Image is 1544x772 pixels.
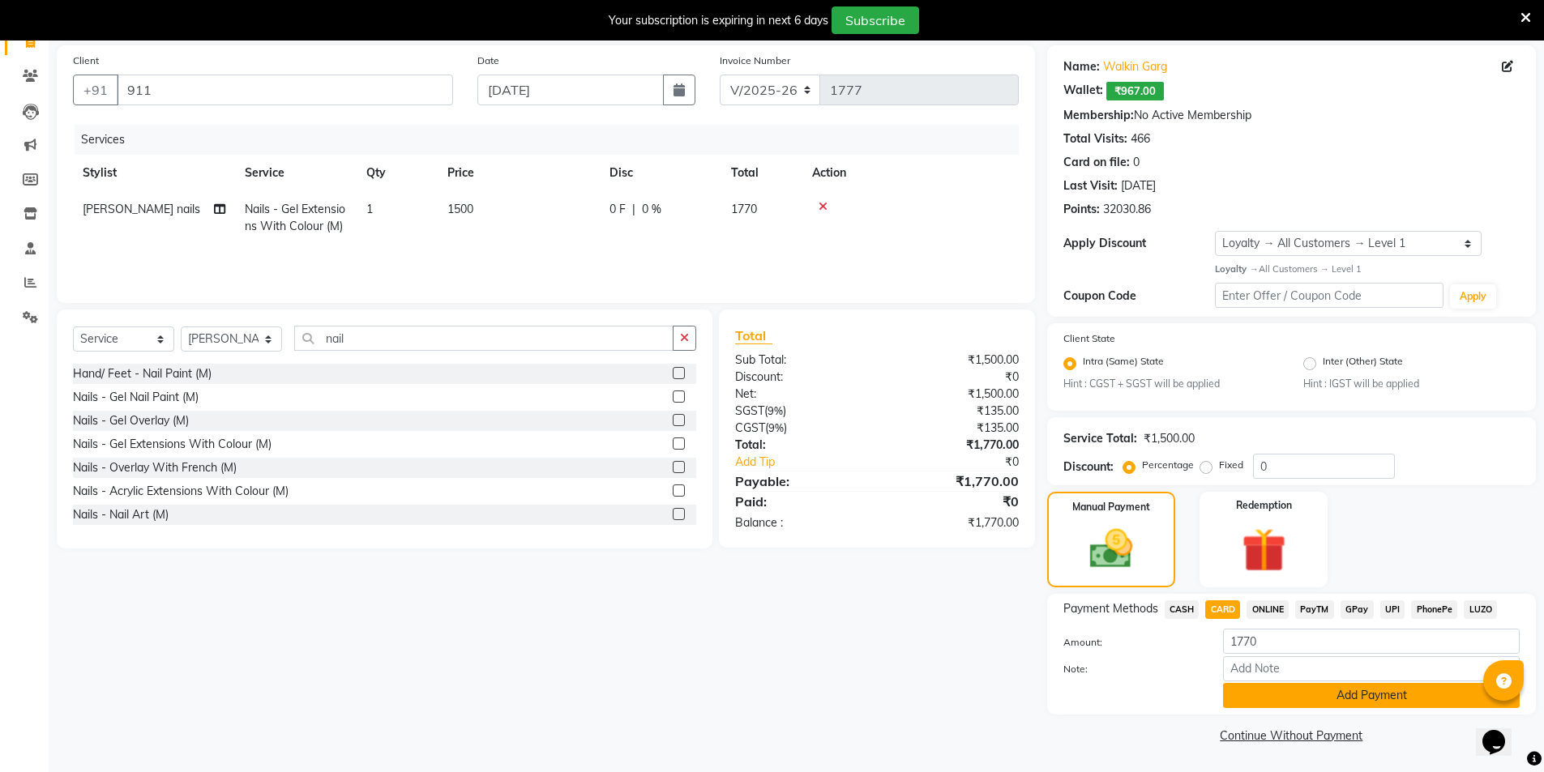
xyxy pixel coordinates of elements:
[73,365,212,382] div: Hand/ Feet - Nail Paint (M)
[73,75,118,105] button: +91
[1295,600,1334,619] span: PayTM
[720,53,790,68] label: Invoice Number
[723,352,877,369] div: Sub Total:
[877,471,1031,491] div: ₹1,770.00
[735,327,772,344] span: Total
[642,201,661,218] span: 0 %
[1131,130,1150,147] div: 466
[1063,107,1134,124] div: Membership:
[1223,629,1520,654] input: Amount
[723,369,877,386] div: Discount:
[1063,107,1520,124] div: No Active Membership
[1106,82,1164,100] span: ₹967.00
[731,202,757,216] span: 1770
[1051,635,1212,650] label: Amount:
[73,412,189,429] div: Nails - Gel Overlay (M)
[1063,331,1115,346] label: Client State
[1063,201,1100,218] div: Points:
[1076,524,1146,574] img: _cash.svg
[1236,498,1292,513] label: Redemption
[1050,727,1533,744] a: Continue Without Payment
[832,6,919,34] button: Subscribe
[1476,707,1528,756] iframe: chat widget
[1464,600,1497,619] span: LUZO
[1450,284,1496,309] button: Apply
[723,514,877,531] div: Balance :
[1063,377,1280,391] small: Hint : CGST + SGST will be applied
[83,202,200,216] span: [PERSON_NAME] nails
[447,202,473,216] span: 1500
[723,437,877,454] div: Total:
[1103,58,1167,75] a: Walkin Garg
[1247,600,1289,619] span: ONLINE
[73,389,199,406] div: Nails - Gel Nail Paint (M)
[1144,430,1195,447] div: ₹1,500.00
[600,155,721,191] th: Disc
[1063,600,1158,617] span: Payment Methods
[723,420,877,437] div: ( )
[903,454,1031,471] div: ₹0
[877,352,1031,369] div: ₹1,500.00
[1072,500,1150,514] label: Manual Payment
[294,326,674,351] input: Search or Scan
[632,201,635,218] span: |
[721,155,802,191] th: Total
[1051,662,1212,676] label: Note:
[1063,130,1127,147] div: Total Visits:
[1142,458,1194,472] label: Percentage
[73,459,237,476] div: Nails - Overlay With French (M)
[438,155,600,191] th: Price
[73,53,99,68] label: Client
[1063,288,1216,305] div: Coupon Code
[357,155,438,191] th: Qty
[1205,600,1240,619] span: CARD
[1223,683,1520,708] button: Add Payment
[877,386,1031,403] div: ₹1,500.00
[75,125,1031,155] div: Services
[877,369,1031,386] div: ₹0
[1223,656,1520,681] input: Add Note
[73,155,235,191] th: Stylist
[877,492,1031,511] div: ₹0
[1341,600,1374,619] span: GPay
[1228,522,1300,578] img: _gift.svg
[366,202,373,216] span: 1
[877,420,1031,437] div: ₹135.00
[1323,354,1403,373] label: Inter (Other) State
[1411,600,1457,619] span: PhonePe
[1083,354,1164,373] label: Intra (Same) State
[735,403,764,418] span: SGST
[609,201,626,218] span: 0 F
[1103,201,1151,218] div: 32030.86
[1215,283,1443,308] input: Enter Offer / Coupon Code
[735,420,765,435] span: CGST
[609,12,828,29] div: Your subscription is expiring in next 6 days
[477,53,499,68] label: Date
[768,421,784,434] span: 9%
[723,454,902,471] a: Add Tip
[117,75,453,105] input: Search by Name/Mobile/Email/Code
[723,403,877,420] div: ( )
[1063,154,1130,171] div: Card on file:
[1063,459,1114,476] div: Discount:
[1215,262,1520,276] div: All Customers → Level 1
[723,386,877,403] div: Net:
[877,514,1031,531] div: ₹1,770.00
[1215,263,1258,275] strong: Loyalty →
[1133,154,1140,171] div: 0
[1380,600,1405,619] span: UPI
[802,155,1019,191] th: Action
[1063,58,1100,75] div: Name:
[1121,177,1156,194] div: [DATE]
[877,403,1031,420] div: ₹135.00
[1063,430,1137,447] div: Service Total:
[1063,235,1216,252] div: Apply Discount
[877,437,1031,454] div: ₹1,770.00
[723,471,877,491] div: Payable:
[723,492,877,511] div: Paid:
[73,483,289,500] div: Nails - Acrylic Extensions With Colour (M)
[1165,600,1200,619] span: CASH
[73,506,169,523] div: Nails - Nail Art (M)
[73,436,272,453] div: Nails - Gel Extensions With Colour (M)
[1303,377,1520,391] small: Hint : IGST will be applied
